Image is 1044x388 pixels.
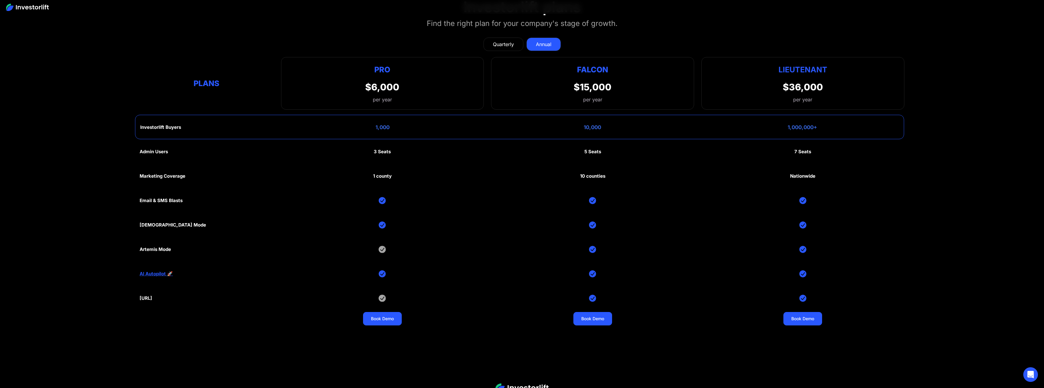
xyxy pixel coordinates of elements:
[580,173,605,179] div: 10 counties
[574,82,611,92] div: $15,000
[365,96,399,103] div: per year
[140,78,273,89] div: Plans
[140,271,173,277] a: AI Autopilot 🚀
[794,149,811,154] div: 7 Seats
[1023,367,1038,382] div: Open Intercom Messenger
[140,198,183,203] div: Email & SMS Blasts
[790,173,815,179] div: Nationwide
[536,41,551,48] div: Annual
[140,247,171,252] div: Artemis Mode
[779,65,827,74] strong: Lieutenant
[374,149,391,154] div: 3 Seats
[140,222,206,228] div: [DEMOGRAPHIC_DATA] Mode
[140,149,168,154] div: Admin Users
[493,41,514,48] div: Quarterly
[583,96,602,103] div: per year
[363,312,402,325] a: Book Demo
[793,96,812,103] div: per year
[427,18,618,29] div: Find the right plan for your company's stage of growth.
[783,312,822,325] a: Book Demo
[788,124,817,130] div: 1,000,000+
[140,125,181,130] div: Investorlift Buyers
[584,149,601,154] div: 5 Seats
[373,173,392,179] div: 1 county
[365,63,399,75] div: Pro
[577,63,608,75] div: Falcon
[140,296,152,301] div: [URL]
[584,124,601,130] div: 10,000
[365,82,399,92] div: $6,000
[573,312,612,325] a: Book Demo
[783,82,823,92] div: $36,000
[376,124,390,130] div: 1,000
[140,173,185,179] div: Marketing Coverage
